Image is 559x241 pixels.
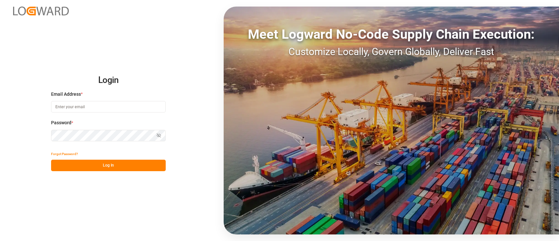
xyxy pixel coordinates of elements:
[224,44,559,59] div: Customize Locally, Govern Globally, Deliver Fast
[51,91,81,98] span: Email Address
[51,70,166,91] h2: Login
[51,101,166,112] input: Enter your email
[51,119,71,126] span: Password
[51,160,166,171] button: Log In
[13,7,69,15] img: Logward_new_orange.png
[51,148,78,160] button: Forgot Password?
[224,25,559,44] div: Meet Logward No-Code Supply Chain Execution:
